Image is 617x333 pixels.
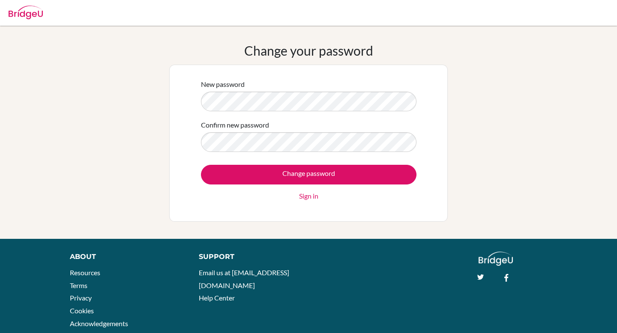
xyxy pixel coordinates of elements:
[70,306,94,315] a: Cookies
[70,281,87,289] a: Terms
[70,319,128,327] a: Acknowledgements
[70,268,100,277] a: Resources
[201,120,269,130] label: Confirm new password
[244,43,373,58] h1: Change your password
[9,6,43,19] img: Bridge-U
[70,252,180,262] div: About
[199,294,235,302] a: Help Center
[201,165,416,184] input: Change password
[479,252,513,266] img: logo_white@2x-f4f0deed5e89b7ecb1c2cc34c3e3d731f90f0f143d5ea2071677605dd97b5244.png
[201,79,245,89] label: New password
[299,191,318,201] a: Sign in
[199,268,289,289] a: Email us at [EMAIL_ADDRESS][DOMAIN_NAME]
[199,252,300,262] div: Support
[70,294,92,302] a: Privacy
